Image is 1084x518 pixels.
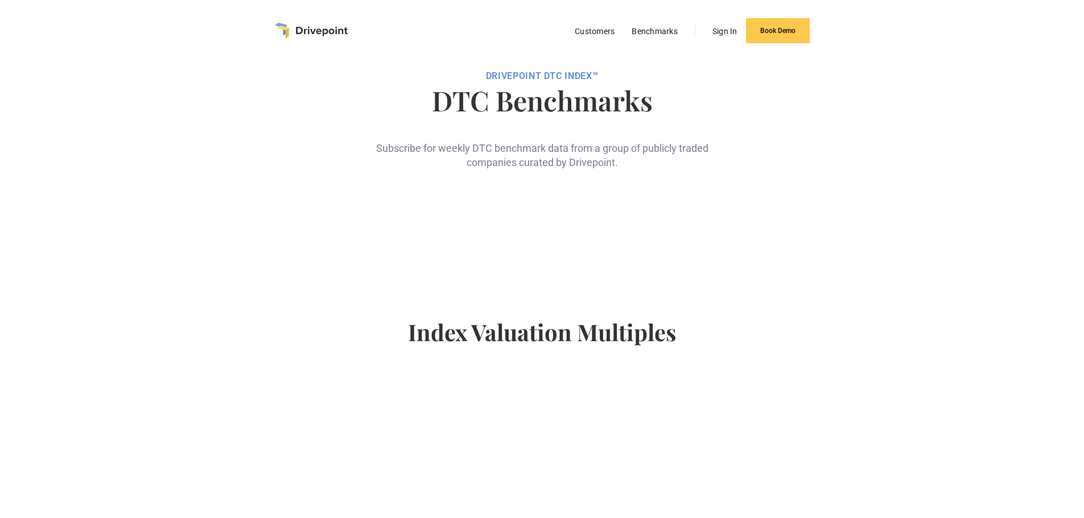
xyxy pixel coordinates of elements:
[389,188,695,273] iframe: Form 0
[569,24,620,39] a: Customers
[230,71,854,82] div: DRIVEPOiNT DTC Index™
[746,18,810,43] a: Book Demo
[230,318,854,364] h4: Index Valuation Multiples
[626,24,683,39] a: Benchmarks
[372,123,713,169] div: Subscribe for weekly DTC benchmark data from a group of publicly traded companies curated by Driv...
[230,86,854,114] h1: DTC Benchmarks
[275,23,348,39] a: home
[707,24,743,39] a: Sign In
